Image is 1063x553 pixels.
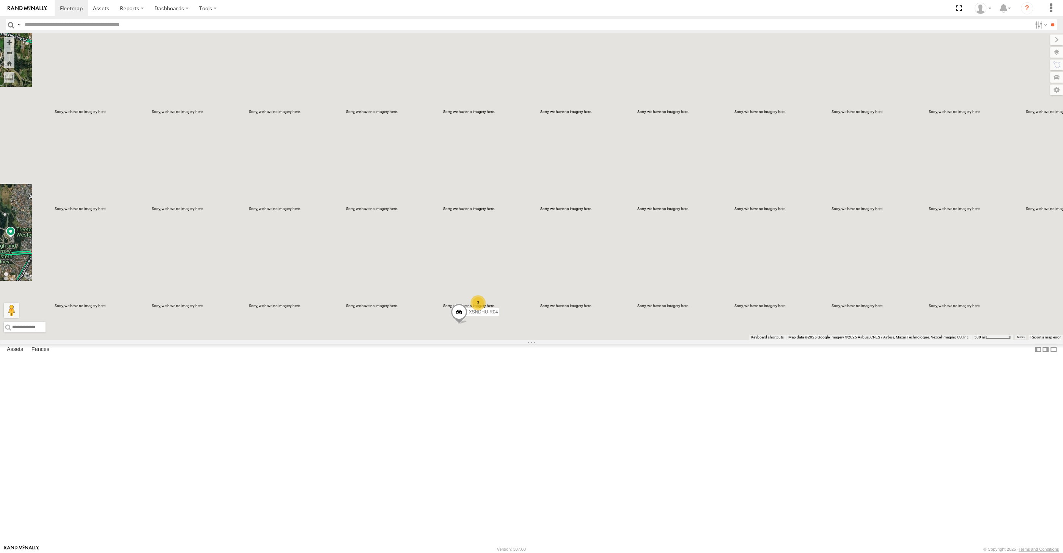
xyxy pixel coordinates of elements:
[470,295,486,310] div: 3
[974,335,985,339] span: 500 m
[1050,344,1057,355] label: Hide Summary Table
[1019,547,1059,551] a: Terms and Conditions
[4,72,14,83] label: Measure
[8,6,47,11] img: rand-logo.svg
[1042,344,1049,355] label: Dock Summary Table to the Right
[972,335,1013,340] button: Map Scale: 500 m per 63 pixels
[497,547,526,551] div: Version: 307.00
[1050,85,1063,95] label: Map Settings
[16,19,22,30] label: Search Query
[4,58,14,68] button: Zoom Home
[1034,344,1042,355] label: Dock Summary Table to the Left
[788,335,970,339] span: Map data ©2025 Google Imagery ©2025 Airbus, CNES / Airbus, Maxar Technologies, Vexcel Imaging US,...
[1017,336,1025,339] a: Terms (opens in new tab)
[751,335,784,340] button: Keyboard shortcuts
[28,344,53,355] label: Fences
[1032,19,1048,30] label: Search Filter Options
[983,547,1059,551] div: © Copyright 2025 -
[4,47,14,58] button: Zoom out
[469,309,498,315] span: XSNDHU-R04
[1030,335,1061,339] a: Report a map error
[1021,2,1033,14] i: ?
[4,303,19,318] button: Drag Pegman onto the map to open Street View
[972,3,994,14] div: Quang MAC
[4,37,14,47] button: Zoom in
[3,344,27,355] label: Assets
[4,545,39,553] a: Visit our Website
